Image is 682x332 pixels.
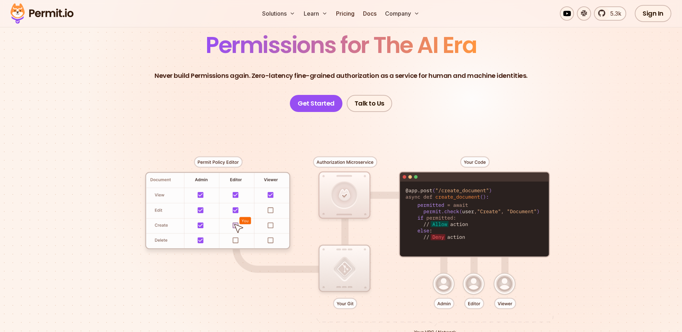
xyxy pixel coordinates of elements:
a: Docs [360,6,379,21]
a: Get Started [290,95,342,112]
button: Company [382,6,422,21]
a: Talk to Us [347,95,392,112]
a: 5.3k [594,6,626,21]
p: Never build Permissions again. Zero-latency fine-grained authorization as a service for human and... [155,71,527,81]
button: Learn [301,6,330,21]
button: Solutions [259,6,298,21]
img: Permit logo [7,1,77,26]
span: Permissions for The AI Era [206,29,476,61]
a: Pricing [333,6,357,21]
span: 5.3k [606,9,621,18]
a: Sign In [635,5,671,22]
